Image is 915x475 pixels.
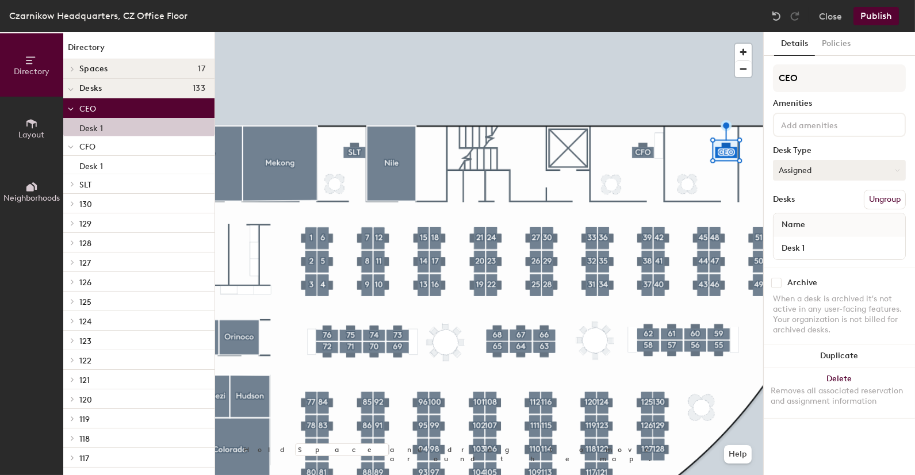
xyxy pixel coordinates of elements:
span: 120 [79,395,92,405]
span: CEO [79,104,96,114]
span: 130 [79,200,92,209]
span: 123 [79,336,91,346]
span: 128 [79,239,91,248]
span: Name [776,214,811,235]
h1: Directory [63,41,215,59]
span: 119 [79,415,90,424]
span: 126 [79,278,91,288]
span: CFO [79,142,95,152]
button: Help [724,445,752,463]
span: Neighborhoods [3,193,60,203]
span: 127 [79,258,91,268]
input: Add amenities [779,117,882,131]
span: 17 [198,64,205,74]
div: Archive [787,278,817,288]
span: Layout [19,130,45,140]
button: DeleteRemoves all associated reservation and assignment information [764,367,915,418]
span: 118 [79,434,90,444]
div: Removes all associated reservation and assignment information [771,386,908,407]
span: 133 [193,84,205,93]
span: Desks [79,84,102,93]
button: Duplicate [764,344,915,367]
input: Unnamed desk [776,240,903,256]
div: Amenities [773,99,906,108]
span: 124 [79,317,91,327]
div: Desk Type [773,146,906,155]
button: Details [774,32,815,56]
button: Publish [853,7,899,25]
p: Desk 1 [79,120,103,133]
button: Policies [815,32,857,56]
button: Ungroup [864,190,906,209]
span: 129 [79,219,91,229]
img: Redo [789,10,801,22]
span: Spaces [79,64,108,74]
span: 125 [79,297,91,307]
span: 121 [79,376,90,385]
img: Undo [771,10,782,22]
span: 122 [79,356,91,366]
div: When a desk is archived it's not active in any user-facing features. Your organization is not bil... [773,294,906,335]
span: SLT [79,180,91,190]
button: Close [819,7,842,25]
button: Assigned [773,160,906,181]
div: Czarnikow Headquarters, CZ Office Floor [9,9,187,23]
span: 117 [79,454,89,463]
span: Directory [14,67,49,76]
div: Desks [773,195,795,204]
p: Desk 1 [79,158,103,171]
